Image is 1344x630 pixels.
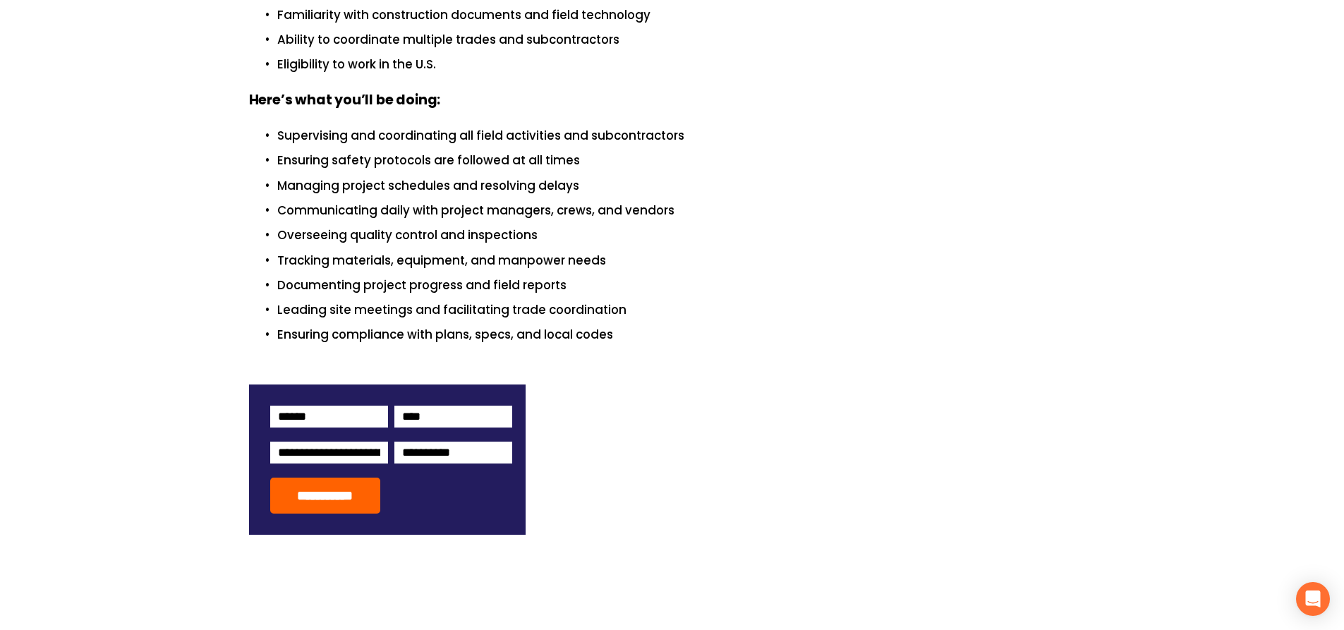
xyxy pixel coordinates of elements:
p: Ensuring safety protocols are followed at all times [277,151,1096,170]
strong: Here’s what you’ll be doing: [249,90,441,109]
p: Communicating daily with project managers, crews, and vendors [277,201,1096,220]
p: Tracking materials, equipment, and manpower needs [277,251,1096,270]
p: Ability to coordinate multiple trades and subcontractors [277,30,1096,49]
div: Open Intercom Messenger [1296,582,1330,616]
p: Overseeing quality control and inspections [277,226,1096,245]
p: Leading site meetings and facilitating trade coordination [277,301,1096,320]
p: Managing project schedules and resolving delays [277,176,1096,195]
p: Familiarity with construction documents and field technology [277,6,1096,25]
p: Ensuring compliance with plans, specs, and local codes [277,325,1096,344]
p: Supervising and coordinating all field activities and subcontractors [277,126,1096,145]
p: Documenting project progress and field reports [277,276,1096,295]
p: Eligibility to work in the U.S. [277,55,1096,74]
